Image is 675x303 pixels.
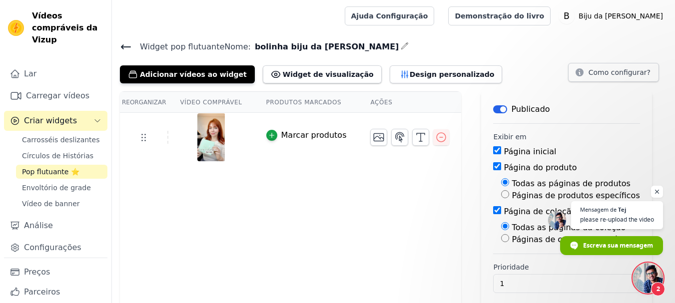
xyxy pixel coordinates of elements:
[4,64,107,84] a: Lar
[32,11,97,44] font: Vídeos compráveis ​​da Vizup
[448,6,551,25] a: Demonstração do livro
[24,287,60,297] font: Parceiros
[493,263,529,271] font: Prioridade
[455,12,544,20] font: Demonstração do livro
[224,42,251,51] font: Nome:
[120,65,255,83] button: Adicionar vídeos ao widget
[618,207,626,212] span: Tej
[4,262,107,282] a: Preços
[580,207,617,212] span: Mensagem de
[22,200,80,208] font: Vídeo de banner
[370,129,387,146] button: Alterar miniatura
[633,263,663,293] a: Bate-papo aberto
[22,184,91,192] font: Envoltório de grade
[4,111,107,131] button: Criar widgets
[283,70,374,78] font: Widget de visualização
[564,11,570,21] text: B
[580,215,654,224] span: please re-upload the video
[8,20,24,36] img: Visualizar
[24,243,81,252] font: Configurações
[22,136,99,144] font: Carrosséis deslizantes
[589,68,651,76] font: Como configurar?
[511,104,550,114] font: Publicado
[4,282,107,302] a: Parceiros
[583,237,653,254] span: Escreva sua mensagem
[512,191,640,200] font: Páginas de produtos específicos
[26,91,89,100] font: Carregar vídeos
[16,165,107,179] a: Pop flutuante ⭐
[579,12,663,20] font: Biju da [PERSON_NAME]
[281,130,347,140] font: Marcar produtos
[559,7,667,25] button: B Biju da [PERSON_NAME]
[22,168,79,176] font: Pop flutuante ⭐
[390,65,503,83] button: Design personalizado
[351,12,428,20] font: Ajuda Configuração
[180,99,242,106] font: Vídeo comprável
[16,149,107,163] a: Círculos de Histórias
[4,86,107,106] a: Carregar vídeos
[22,152,93,160] font: Círculos de Histórias
[410,70,495,78] font: Design personalizado
[512,179,631,188] font: Todas as páginas de produtos
[401,40,409,53] div: Editar nome
[255,42,399,51] font: bolinha biju da [PERSON_NAME]
[4,216,107,236] a: Análise
[24,221,53,230] font: Análise
[24,116,77,125] font: Criar widgets
[504,147,557,156] font: Página inicial
[24,267,50,277] font: Preços
[266,129,347,141] button: Marcar produtos
[4,238,107,258] a: Configurações
[512,223,626,232] font: Todas as páginas da coleção
[493,133,526,141] font: Exibir em
[16,197,107,211] a: Vídeo de banner
[504,207,577,216] font: Página de coleção
[16,181,107,195] a: Envoltório de grade
[197,113,225,161] img: tn-03440228a120411fbd12aa12c548b63a.png
[263,65,382,83] button: Widget de visualização
[16,133,107,147] a: Carrosséis deslizantes
[140,42,224,51] font: Widget pop flutuante
[568,63,659,82] button: Como configurar?
[651,282,665,296] span: 2
[345,6,435,25] a: Ajuda Configuração
[370,99,392,106] font: Ações
[568,70,659,79] a: Como configurar?
[504,163,577,172] font: Página do produto
[140,70,247,78] font: Adicionar vídeos ao widget
[24,69,36,78] font: Lar
[122,99,166,106] font: Reorganizar
[512,235,636,244] font: Páginas de coleção específicas
[266,99,342,106] font: Produtos marcados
